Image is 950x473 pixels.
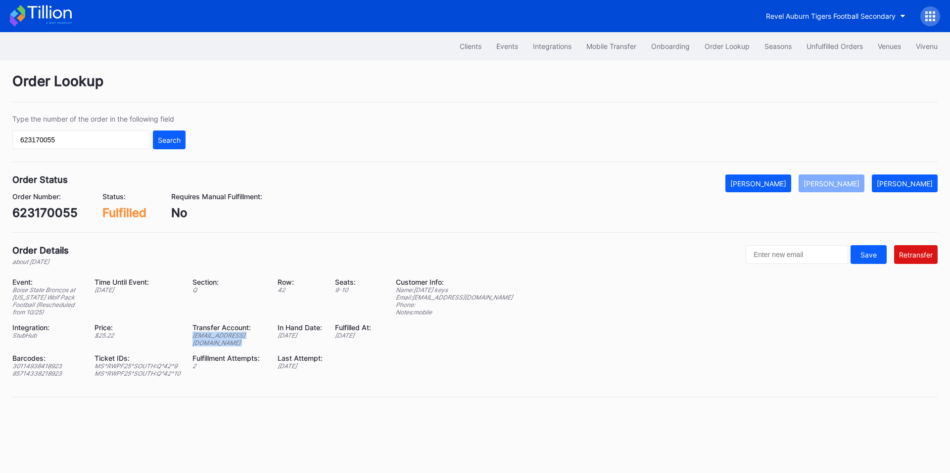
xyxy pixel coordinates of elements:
[12,174,68,185] div: Order Status
[651,42,690,50] div: Onboarding
[860,251,877,259] div: Save
[12,258,69,265] div: about [DATE]
[12,362,82,370] div: 30114938418923
[12,206,78,220] div: 623170055
[278,362,323,370] div: [DATE]
[396,301,513,308] div: Phone:
[192,354,265,362] div: Fulfillment Attempts:
[95,362,180,370] div: MS^RWPF25^SOUTH:Q^42^9
[496,42,518,50] div: Events
[278,278,323,286] div: Row:
[278,354,323,362] div: Last Attempt:
[12,370,82,377] div: 85714338218923
[153,130,186,149] button: Search
[807,42,863,50] div: Unfulfilled Orders
[12,286,82,316] div: Boise State Broncos at [US_STATE] Wolf Pack Football (Rescheduled from 10/25)
[95,278,180,286] div: Time Until Event:
[95,332,180,339] div: $ 25.22
[396,294,513,301] div: Email: [EMAIL_ADDRESS][DOMAIN_NAME]
[278,332,323,339] div: [DATE]
[192,323,265,332] div: Transfer Account:
[460,42,481,50] div: Clients
[877,179,933,188] div: [PERSON_NAME]
[12,130,150,149] input: GT59662
[757,37,799,55] button: Seasons
[12,332,82,339] div: StubHub
[396,308,513,316] div: Notes: mobile
[95,354,180,362] div: Ticket IDs:
[335,278,371,286] div: Seats:
[95,323,180,332] div: Price:
[192,362,265,370] div: 2
[335,332,371,339] div: [DATE]
[171,206,262,220] div: No
[12,323,82,332] div: Integration:
[799,37,870,55] button: Unfulfilled Orders
[396,286,513,294] div: Name: [DATE] keys
[730,179,786,188] div: [PERSON_NAME]
[870,37,908,55] button: Venues
[192,278,265,286] div: Section:
[766,12,896,20] div: Revel Auburn Tigers Football Secondary
[278,323,323,332] div: In Hand Date:
[705,42,750,50] div: Order Lookup
[102,206,146,220] div: Fulfilled
[725,174,791,192] button: [PERSON_NAME]
[644,37,697,55] button: Onboarding
[12,245,69,256] div: Order Details
[158,136,181,144] div: Search
[12,354,82,362] div: Barcodes:
[335,323,371,332] div: Fulfilled At:
[799,174,864,192] button: [PERSON_NAME]
[452,37,489,55] button: Clients
[899,251,933,259] div: Retransfer
[916,42,938,50] div: Vivenu
[872,174,938,192] button: [PERSON_NAME]
[192,332,265,346] div: [EMAIL_ADDRESS][DOMAIN_NAME]
[102,192,146,201] div: Status:
[12,73,938,102] div: Order Lookup
[335,286,371,294] div: 9 - 10
[171,192,262,201] div: Requires Manual Fulfillment:
[12,192,78,201] div: Order Number:
[533,42,571,50] div: Integrations
[746,245,848,264] input: Enter new email
[894,245,938,264] button: Retransfer
[192,286,265,294] div: Q
[525,37,579,55] button: Integrations
[579,37,644,55] button: Mobile Transfer
[878,42,901,50] div: Venues
[697,37,757,55] button: Order Lookup
[908,37,945,55] button: Vivenu
[759,7,913,25] button: Revel Auburn Tigers Football Secondary
[396,278,513,286] div: Customer Info:
[12,115,186,123] div: Type the number of the order in the following field
[95,286,180,294] div: [DATE]
[804,179,859,188] div: [PERSON_NAME]
[278,286,323,294] div: 42
[12,278,82,286] div: Event:
[95,370,180,377] div: MS^RWPF25^SOUTH:Q^42^10
[764,42,792,50] div: Seasons
[851,245,887,264] button: Save
[489,37,525,55] button: Events
[586,42,636,50] div: Mobile Transfer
